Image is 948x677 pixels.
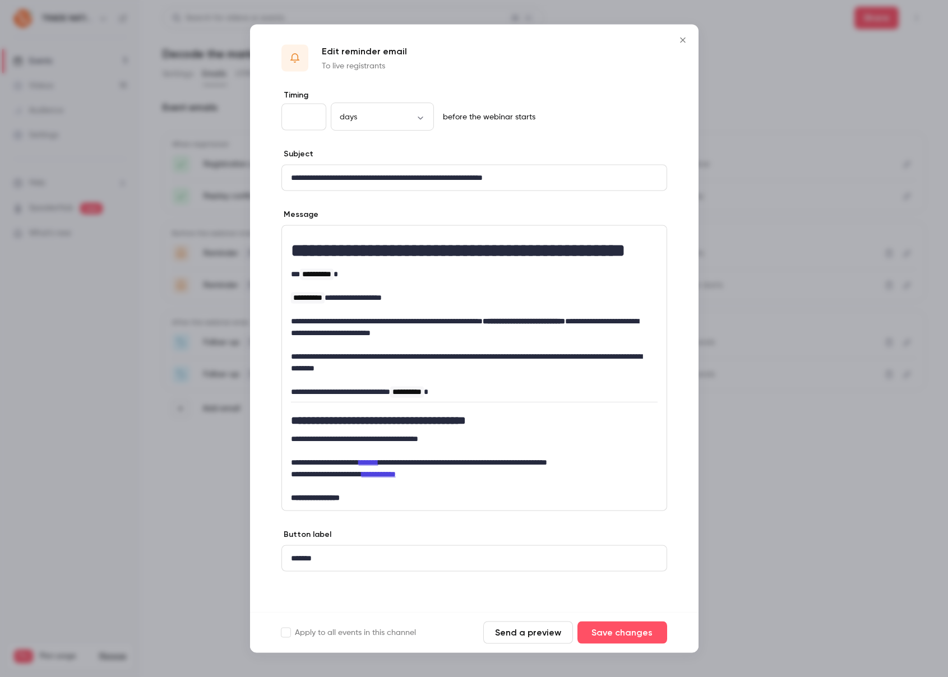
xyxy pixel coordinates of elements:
p: before the webinar starts [438,112,535,123]
p: Edit reminder email [322,45,407,58]
div: editor [282,165,667,191]
label: Timing [281,90,667,101]
label: Message [281,209,318,220]
div: editor [282,546,667,571]
button: Save changes [577,622,667,644]
label: Button label [281,529,331,540]
label: Subject [281,149,313,160]
p: To live registrants [322,61,407,72]
label: Apply to all events in this channel [281,627,416,638]
div: days [331,111,434,122]
button: Close [672,29,694,52]
div: editor [282,226,667,511]
button: Send a preview [483,622,573,644]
